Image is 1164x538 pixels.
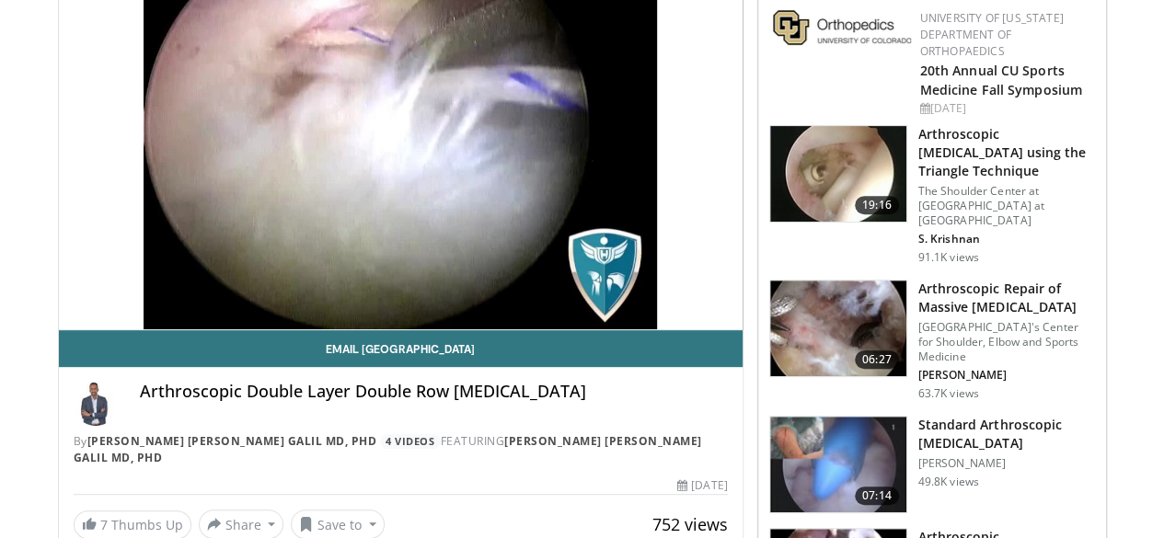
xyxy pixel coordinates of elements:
a: [PERSON_NAME] [PERSON_NAME] Galil MD, PhD [74,433,702,465]
p: [PERSON_NAME] [918,368,1095,383]
a: 20th Annual CU Sports Medicine Fall Symposium [920,62,1082,98]
a: 4 Videos [380,434,441,450]
p: The Shoulder Center at [GEOGRAPHIC_DATA] at [GEOGRAPHIC_DATA] [918,184,1095,228]
h3: Standard Arthroscopic [MEDICAL_DATA] [918,416,1095,452]
img: 355603a8-37da-49b6-856f-e00d7e9307d3.png.150x105_q85_autocrop_double_scale_upscale_version-0.2.png [773,10,911,45]
a: 07:14 Standard Arthroscopic [MEDICAL_DATA] [PERSON_NAME] 49.8K views [769,416,1095,513]
div: [DATE] [677,477,727,494]
p: [GEOGRAPHIC_DATA]'s Center for Shoulder, Elbow and Sports Medicine [918,320,1095,364]
span: 7 [100,516,108,533]
h4: Arthroscopic Double Layer Double Row [MEDICAL_DATA] [140,382,728,402]
div: By FEATURING [74,433,728,466]
h3: Arthroscopic [MEDICAL_DATA] using the Triangle Technique [918,125,1095,180]
p: 63.7K views [918,386,979,401]
a: 19:16 Arthroscopic [MEDICAL_DATA] using the Triangle Technique The Shoulder Center at [GEOGRAPHIC... [769,125,1095,265]
p: 91.1K views [918,250,979,265]
span: 752 views [652,513,728,535]
h3: Arthroscopic Repair of Massive [MEDICAL_DATA] [918,280,1095,316]
a: 06:27 Arthroscopic Repair of Massive [MEDICAL_DATA] [GEOGRAPHIC_DATA]'s Center for Shoulder, Elbo... [769,280,1095,401]
span: 06:27 [855,350,899,369]
img: Avatar [74,382,118,426]
a: [PERSON_NAME] [PERSON_NAME] Galil MD, PhD [87,433,377,449]
a: University of [US_STATE] Department of Orthopaedics [920,10,1064,59]
p: S. Krishnan [918,232,1095,246]
img: 281021_0002_1.png.150x105_q85_crop-smart_upscale.jpg [770,280,906,376]
img: 38854_0000_3.png.150x105_q85_crop-smart_upscale.jpg [770,417,906,512]
span: 07:14 [855,486,899,505]
p: 49.8K views [918,475,979,489]
p: [PERSON_NAME] [918,456,1095,471]
a: Email [GEOGRAPHIC_DATA] [59,330,743,367]
span: 19:16 [855,196,899,214]
img: krish_3.png.150x105_q85_crop-smart_upscale.jpg [770,126,906,222]
div: [DATE] [920,100,1091,117]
